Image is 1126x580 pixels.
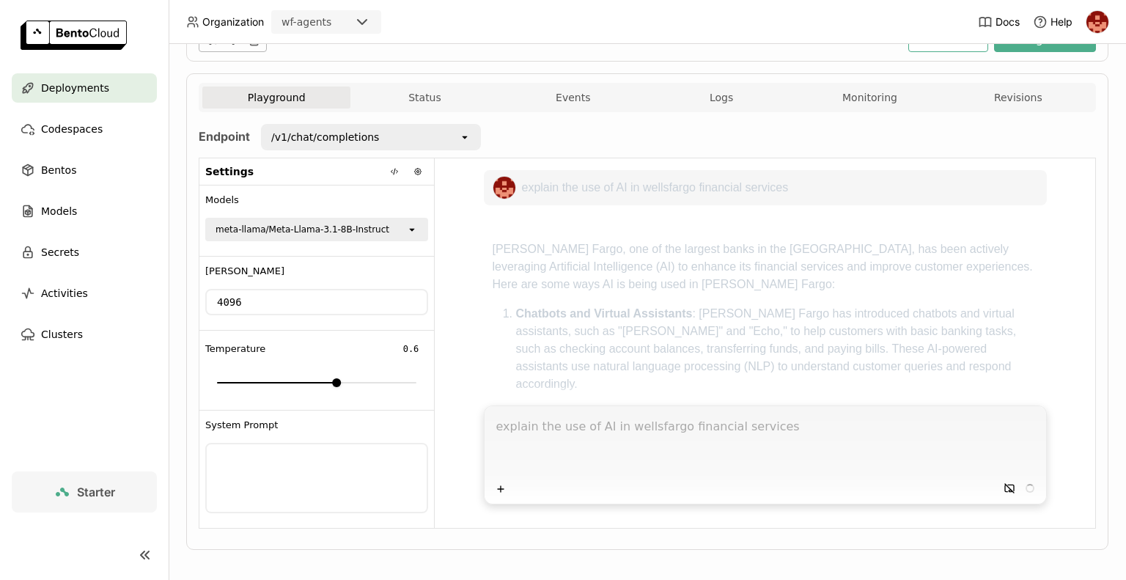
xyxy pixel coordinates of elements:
[516,307,693,320] strong: Chatbots and Virtual Assistants
[41,285,88,302] span: Activities
[41,79,109,97] span: Deployments
[996,15,1020,29] span: Docs
[199,158,434,186] div: Settings
[795,87,943,109] button: Monitoring
[495,483,507,495] svg: Plus
[41,202,77,220] span: Models
[41,326,83,343] span: Clusters
[350,87,498,109] button: Status
[1086,11,1108,33] img: prasanth nandanuru
[493,241,1038,293] p: [PERSON_NAME] Fargo, one of the largest banks in the [GEOGRAPHIC_DATA], has been actively leverag...
[41,161,76,179] span: Bentos
[1050,15,1072,29] span: Help
[1020,478,1040,499] button: content is loading
[271,130,379,144] div: /v1/chat/completions
[205,194,239,206] span: Models
[499,87,647,109] button: Events
[978,15,1020,29] a: Docs
[12,155,157,185] a: Bentos
[710,91,733,104] span: Logs
[77,485,115,499] span: Starter
[459,131,471,143] svg: open
[12,320,157,349] a: Clusters
[12,471,157,513] a: Starter
[516,396,1038,466] li: : [PERSON_NAME] Fargo uses predictive analytics to identify high-risk customers and prevent finan...
[12,73,157,103] a: Deployments
[394,340,427,358] input: Temperature
[12,279,157,308] a: Activities
[406,224,418,235] svg: open
[21,21,127,50] img: logo
[41,243,79,261] span: Secrets
[216,222,389,237] div: meta-llama/Meta-Llama-3.1-8B-Instruct
[202,15,264,29] span: Organization
[12,238,157,267] a: Secrets
[493,177,515,199] img: prasanth nandanuru
[522,179,789,197] p: explain the use of AI in wellsfargo financial services
[202,87,350,109] button: Playground
[41,120,103,138] span: Codespaces
[1033,15,1072,29] div: Help
[944,87,1092,109] button: Revisions
[281,15,331,29] div: wf-agents
[516,305,1038,393] li: : [PERSON_NAME] Fargo has introduced chatbots and virtual assistants, such as "[PERSON_NAME]" and...
[199,129,250,144] strong: Endpoint
[380,130,382,144] input: Selected /v1/chat/completions.
[12,197,157,226] a: Models
[205,343,265,355] span: Temperature
[205,419,278,431] span: System Prompt
[205,265,284,277] span: [PERSON_NAME]
[333,15,334,30] input: Selected wf-agents.
[12,114,157,144] a: Codespaces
